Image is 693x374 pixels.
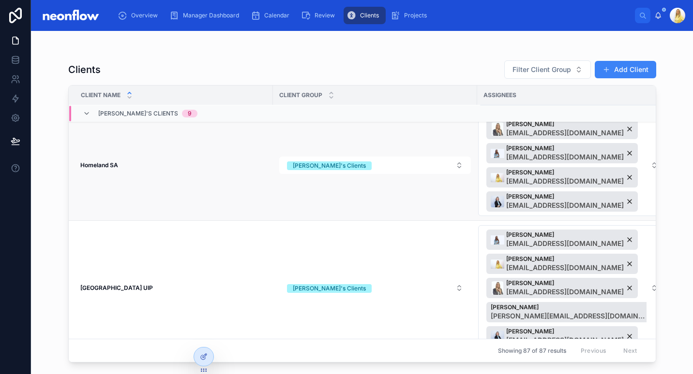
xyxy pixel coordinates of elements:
[131,12,158,19] span: Overview
[166,7,246,24] a: Manager Dashboard
[486,278,638,298] button: Unselect 3
[298,7,342,24] a: Review
[183,12,239,19] span: Manager Dashboard
[506,279,624,287] span: [PERSON_NAME]
[504,60,591,79] button: Select Button
[248,7,296,24] a: Calendar
[506,328,624,335] span: [PERSON_NAME]
[80,161,118,169] strong: Homeland SA
[486,326,638,346] button: Unselect 4
[498,347,566,355] span: Showing 87 of 87 results
[279,279,471,297] button: Select Button
[188,110,192,117] div: 9
[491,303,646,311] span: [PERSON_NAME]
[279,157,471,174] button: Select Button
[506,144,624,152] span: [PERSON_NAME]
[478,225,667,351] a: Select Button
[512,65,571,74] span: Filter Client Group
[293,284,366,293] div: [PERSON_NAME]'s Clients
[486,302,660,322] button: Unselect 10
[81,91,121,99] span: Client Name
[80,161,267,169] a: Homeland SA
[506,287,624,297] span: [EMAIL_ADDRESS][DOMAIN_NAME]
[279,279,471,297] a: Select Button
[279,91,322,99] span: Client Group
[388,7,434,24] a: Projects
[486,254,638,274] button: Unselect 1
[279,156,471,174] a: Select Button
[506,193,624,201] span: [PERSON_NAME]
[80,284,153,291] strong: [GEOGRAPHIC_DATA] UIP
[315,12,335,19] span: Review
[486,167,638,187] button: Unselect 1
[506,201,624,210] span: [EMAIL_ADDRESS][DOMAIN_NAME]
[506,255,624,263] span: [PERSON_NAME]
[486,143,638,163] button: Unselect 2
[478,114,667,216] a: Select Button
[98,110,178,117] span: [PERSON_NAME]'s Clients
[344,7,386,24] a: Clients
[68,63,101,76] h1: Clients
[264,12,289,19] span: Calendar
[595,61,656,78] button: Add Client
[110,5,635,26] div: scrollable content
[506,128,624,138] span: [EMAIL_ADDRESS][DOMAIN_NAME]
[491,311,646,321] span: [PERSON_NAME][EMAIL_ADDRESS][DOMAIN_NAME]
[506,152,624,162] span: [EMAIL_ADDRESS][DOMAIN_NAME]
[506,176,624,186] span: [EMAIL_ADDRESS][DOMAIN_NAME]
[483,91,516,99] span: Assignees
[115,7,165,24] a: Overview
[478,225,666,351] button: Select Button
[486,119,638,139] button: Unselect 3
[506,239,624,248] span: [EMAIL_ADDRESS][DOMAIN_NAME]
[506,335,624,345] span: [EMAIL_ADDRESS][DOMAIN_NAME]
[293,161,366,170] div: [PERSON_NAME]'s Clients
[486,191,638,212] button: Unselect 4
[506,120,624,128] span: [PERSON_NAME]
[506,263,624,273] span: [EMAIL_ADDRESS][DOMAIN_NAME]
[39,8,102,23] img: App logo
[506,231,624,239] span: [PERSON_NAME]
[506,169,624,176] span: [PERSON_NAME]
[478,115,666,216] button: Select Button
[486,230,638,250] button: Unselect 2
[80,284,267,292] a: [GEOGRAPHIC_DATA] UIP
[404,12,427,19] span: Projects
[360,12,379,19] span: Clients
